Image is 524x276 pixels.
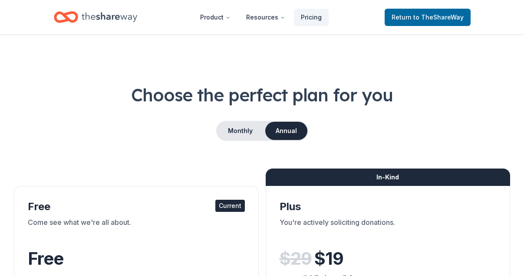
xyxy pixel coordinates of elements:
[280,200,497,214] div: Plus
[193,7,329,27] nav: Main
[217,122,264,140] button: Monthly
[14,83,510,107] h1: Choose the perfect plan for you
[413,13,464,21] span: to TheShareWay
[385,9,471,26] a: Returnto TheShareWay
[266,169,511,186] div: In-Kind
[239,9,292,26] button: Resources
[28,248,63,269] span: Free
[265,122,307,140] button: Annual
[215,200,245,212] div: Current
[392,12,464,23] span: Return
[54,7,137,27] a: Home
[28,200,245,214] div: Free
[193,9,237,26] button: Product
[280,217,497,241] div: You're actively soliciting donations.
[314,247,343,271] span: $ 19
[28,217,245,241] div: Come see what we're all about.
[294,9,329,26] a: Pricing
